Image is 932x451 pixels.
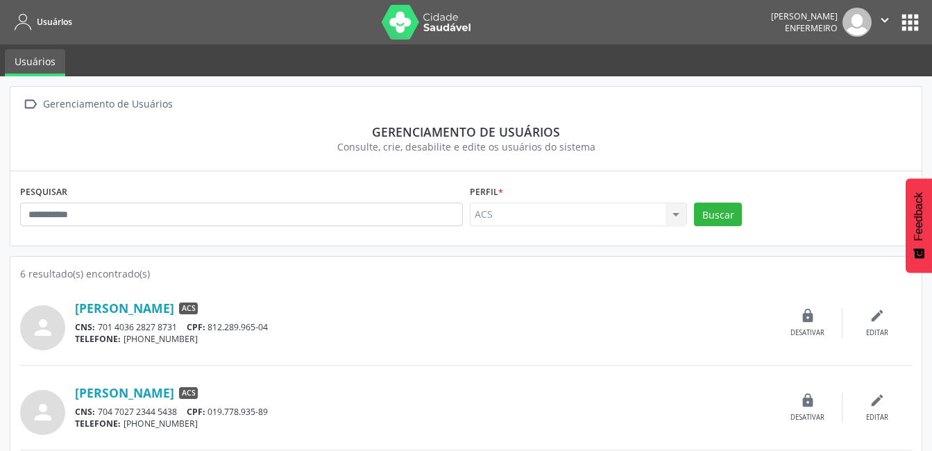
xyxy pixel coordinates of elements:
[75,385,174,400] a: [PERSON_NAME]
[10,10,72,33] a: Usuários
[75,418,773,429] div: [PHONE_NUMBER]
[866,328,888,338] div: Editar
[866,413,888,423] div: Editar
[790,413,824,423] div: Desativar
[906,178,932,273] button: Feedback - Mostrar pesquisa
[187,321,205,333] span: CPF:
[37,16,72,28] span: Usuários
[694,203,742,226] button: Buscar
[870,393,885,408] i: edit
[898,10,922,35] button: apps
[75,406,773,418] div: 704 7027 2344 5438 019.778.935-89
[20,266,912,281] div: 6 resultado(s) encontrado(s)
[872,8,898,37] button: 
[20,181,67,203] label: PESQUISAR
[179,387,198,400] span: ACS
[790,328,824,338] div: Desativar
[30,139,902,154] div: Consulte, crie, desabilite e edite os usuários do sistema
[913,192,925,241] span: Feedback
[75,321,773,333] div: 701 4036 2827 8731 812.289.965-04
[870,308,885,323] i: edit
[75,418,121,429] span: TELEFONE:
[187,406,205,418] span: CPF:
[75,321,95,333] span: CNS:
[31,315,56,340] i: person
[31,400,56,425] i: person
[20,94,40,114] i: 
[75,300,174,316] a: [PERSON_NAME]
[785,22,838,34] span: Enfermeiro
[30,124,902,139] div: Gerenciamento de usuários
[75,333,121,345] span: TELEFONE:
[75,333,773,345] div: [PHONE_NUMBER]
[842,8,872,37] img: img
[771,10,838,22] div: [PERSON_NAME]
[800,308,815,323] i: lock
[800,393,815,408] i: lock
[179,303,198,315] span: ACS
[40,94,175,114] div: Gerenciamento de Usuários
[20,94,175,114] a:  Gerenciamento de Usuários
[877,12,892,28] i: 
[470,181,503,203] label: Perfil
[75,406,95,418] span: CNS:
[5,49,65,76] a: Usuários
